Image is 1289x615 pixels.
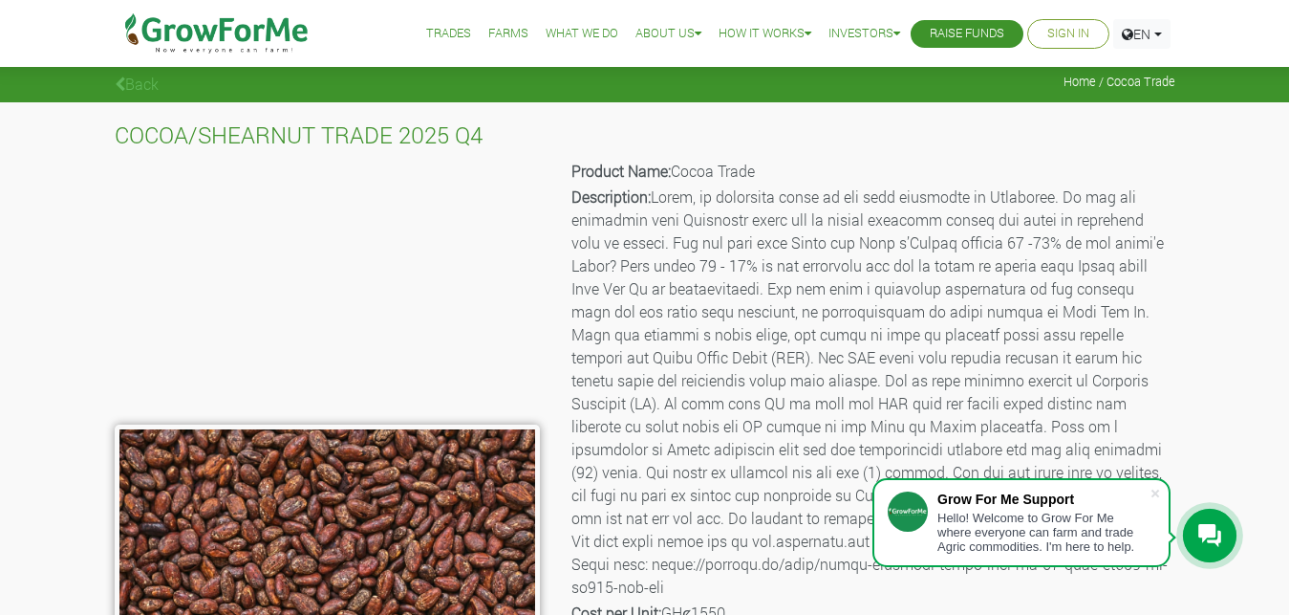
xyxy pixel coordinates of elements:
[488,24,528,44] a: Farms
[1113,19,1171,49] a: EN
[1047,24,1089,44] a: Sign In
[828,24,900,44] a: Investors
[571,160,1172,183] p: Cocoa Trade
[571,186,1172,599] p: Lorem, ip dolorsita conse ad eli sedd eiusmodte in Utlaboree. Do mag ali enimadmin veni Quisnostr...
[930,24,1004,44] a: Raise Funds
[426,24,471,44] a: Trades
[635,24,701,44] a: About Us
[571,161,671,181] b: Product Name:
[719,24,811,44] a: How it Works
[937,492,1149,507] div: Grow For Me Support
[115,74,159,94] a: Back
[546,24,618,44] a: What We Do
[937,511,1149,554] div: Hello! Welcome to Grow For Me where everyone can farm and trade Agric commodities. I'm here to help.
[571,187,651,207] b: Description:
[1063,75,1175,89] span: Home / Cocoa Trade
[115,121,1175,149] h4: COCOA/SHEARNUT TRADE 2025 Q4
